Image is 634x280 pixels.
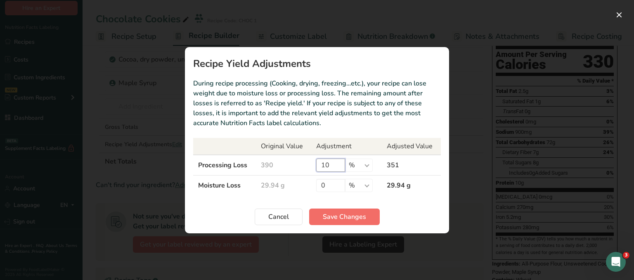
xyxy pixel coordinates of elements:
span: 3 [623,252,629,259]
th: Adjusted Value [382,138,441,155]
h1: Recipe Yield Adjustments [193,59,441,69]
span: Cancel [268,212,289,222]
td: 29.94 g [382,175,441,195]
button: Save Changes [309,209,380,225]
td: 390 [256,155,311,176]
td: Processing Loss [193,155,256,176]
td: 29.94 g [256,175,311,195]
td: Moisture Loss [193,175,256,195]
th: Adjustment [311,138,382,155]
th: Original Value [256,138,311,155]
td: 351 [382,155,441,176]
button: Cancel [255,209,303,225]
iframe: Intercom live chat [606,252,626,272]
p: During recipe processing (Cooking, drying, freezing…etc.), your recipe can lose weight due to moi... [193,78,441,128]
span: Save Changes [323,212,366,222]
